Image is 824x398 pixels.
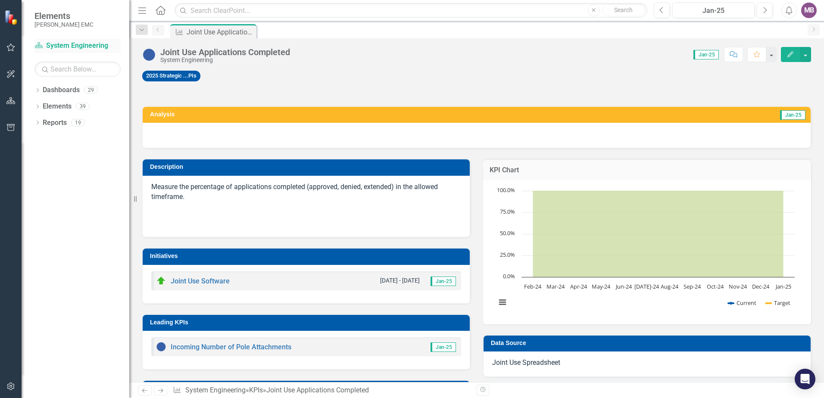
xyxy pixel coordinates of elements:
[76,103,90,110] div: 39
[614,6,633,13] span: Search
[728,299,756,307] button: Show Current
[684,283,701,290] text: Sep-24
[156,342,166,352] img: No Information
[34,11,94,21] span: Elements
[707,283,724,290] text: Oct-24
[185,386,246,394] a: System Engineering
[151,182,461,204] p: Measure the percentage of applications completed (approved, denied, extended) in the allowed time...
[533,206,785,210] g: Red-Yellow, series 3 of 5 with 12 data points.
[150,164,465,170] h3: Description
[795,369,815,389] div: Open Intercom Messenger
[801,3,817,18] button: MB
[171,277,230,285] a: Joint Use Software
[142,48,156,62] img: No Information
[491,340,806,346] h3: Data Source
[775,283,791,290] text: Jan-25
[187,27,254,37] div: Joint Use Applications Completed
[156,276,166,286] img: At Target
[160,47,290,57] div: Joint Use Applications Completed
[43,102,72,112] a: Elements
[266,386,369,394] div: Joint Use Applications Completed
[43,118,67,128] a: Reports
[533,198,785,201] g: Yellow-Green, series 4 of 5 with 12 data points.
[150,253,465,259] h3: Initiatives
[500,251,515,258] text: 25.0%
[500,229,515,237] text: 50.0%
[693,50,719,59] span: Jan-25
[780,110,805,120] span: Jan-25
[672,3,755,18] button: Jan-25
[634,283,659,290] text: [DATE]-24
[524,283,542,290] text: Feb-24
[34,41,121,51] a: System Engineering
[142,71,200,81] span: 2025 Strategic ...PIs
[492,187,799,316] svg: Interactive chart
[497,186,515,194] text: 100.0%
[431,342,456,352] span: Jan-25
[34,21,94,28] small: [PERSON_NAME] EMC
[675,6,752,16] div: Jan-25
[171,343,291,351] a: Incoming Number of Pole Attachments
[43,85,80,95] a: Dashboards
[84,87,98,94] div: 29
[431,277,456,286] span: Jan-25
[570,283,587,290] text: Apr-24
[34,62,121,77] input: Search Below...
[490,166,805,174] h3: KPI Chart
[661,283,679,290] text: Aug-24
[500,208,515,215] text: 75.0%
[503,272,515,280] text: 0.0%
[615,283,632,290] text: Jun-24
[602,4,645,16] button: Search
[533,189,785,193] g: Target, series 2 of 5. Line with 12 data points.
[729,283,747,290] text: Nov-24
[150,111,469,118] h3: Analysis
[150,319,465,326] h3: Leading KPIs
[546,283,565,290] text: Mar-24
[249,386,263,394] a: KPIs
[496,296,509,308] button: View chart menu, Chart
[71,119,85,126] div: 19
[492,358,802,368] p: Joint Use Spreadsheet
[752,283,770,290] text: Dec-24
[766,299,791,307] button: Show Target
[531,189,785,193] g: Upper, series 5 of 5 with 12 data points.
[380,277,420,285] small: [DATE] - [DATE]
[175,3,647,18] input: Search ClearPoint...
[4,10,19,25] img: ClearPoint Strategy
[173,386,470,395] div: » »
[592,283,611,290] text: May-24
[160,57,290,63] div: System Engineering
[492,187,802,316] div: Chart. Highcharts interactive chart.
